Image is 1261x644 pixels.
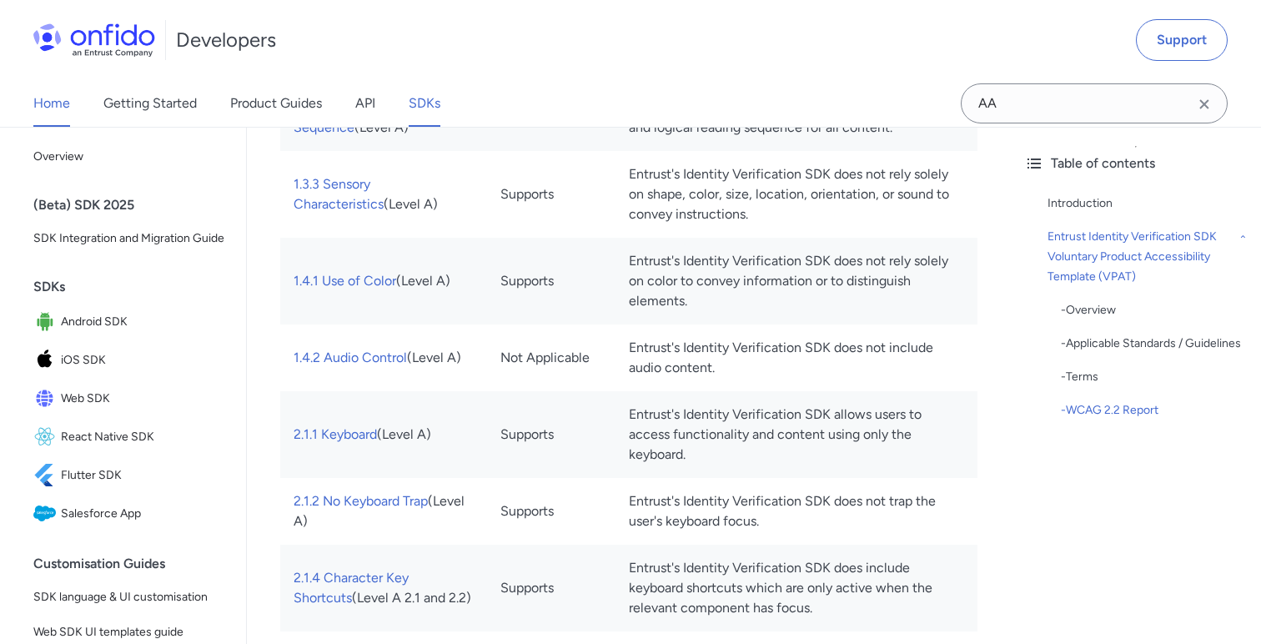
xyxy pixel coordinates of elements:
[615,325,977,391] td: Entrust's Identity Verification SDK does not include audio content.
[409,80,440,127] a: SDKs
[294,350,407,365] a: 1.4.2 Audio Control
[1061,300,1248,320] a: -Overview
[61,502,226,526] span: Salesforce App
[27,140,233,174] a: Overview
[280,238,487,325] td: (Level A)
[294,493,428,509] a: 2.1.2 No Keyboard Trap
[280,151,487,238] td: (Level A)
[1061,400,1248,420] a: -WCAG 2.2 Report
[615,391,977,478] td: Entrust's Identity Verification SDK allows users to access functionality and content using only t...
[61,310,226,334] span: Android SDK
[615,545,977,631] td: Entrust's Identity Verification SDK does include keyboard shortcuts which are only active when th...
[27,342,233,379] a: IconiOS SDKiOS SDK
[33,387,61,410] img: IconWeb SDK
[487,238,615,325] td: Supports
[27,304,233,340] a: IconAndroid SDKAndroid SDK
[230,80,322,127] a: Product Guides
[27,222,233,255] a: SDK Integration and Migration Guide
[33,147,226,167] span: Overview
[176,27,276,53] h1: Developers
[1047,227,1248,287] a: Entrust Identity Verification SDK Voluntary Product Accessibility Template (VPAT)
[27,380,233,417] a: IconWeb SDKWeb SDK
[1061,334,1248,354] div: - Applicable Standards / Guidelines
[487,391,615,478] td: Supports
[294,426,377,442] a: 2.1.1 Keyboard
[33,80,70,127] a: Home
[1047,194,1248,214] a: Introduction
[1061,334,1248,354] a: -Applicable Standards / Guidelines
[280,391,487,478] td: (Level A)
[33,310,61,334] img: IconAndroid SDK
[33,547,239,581] div: Customisation Guides
[27,457,233,494] a: IconFlutter SDKFlutter SDK
[33,464,61,487] img: IconFlutter SDK
[27,496,233,532] a: IconSalesforce AppSalesforce App
[103,80,197,127] a: Getting Started
[355,80,375,127] a: API
[33,425,61,449] img: IconReact Native SDK
[294,273,396,289] a: 1.4.1 Use of Color
[33,349,61,372] img: IconiOS SDK
[280,545,487,631] td: (Level A 2.1 and 2.2)
[61,425,226,449] span: React Native SDK
[1061,367,1248,387] a: -Terms
[1194,94,1214,114] svg: Clear search field button
[27,581,233,614] a: SDK language & UI customisation
[1136,19,1228,61] a: Support
[33,502,61,526] img: IconSalesforce App
[1061,400,1248,420] div: - WCAG 2.2 Report
[615,238,977,325] td: Entrust's Identity Verification SDK does not rely solely on color to convey information or to dis...
[1024,153,1248,174] div: Table of contents
[61,387,226,410] span: Web SDK
[615,151,977,238] td: Entrust's Identity Verification SDK does not rely solely on shape, color, size, location, orienta...
[33,622,226,642] span: Web SDK UI templates guide
[33,23,155,57] img: Onfido Logo
[33,270,239,304] div: SDKs
[294,176,384,212] a: 1.3.3 Sensory Characteristics
[487,545,615,631] td: Supports
[33,587,226,607] span: SDK language & UI customisation
[61,349,226,372] span: iOS SDK
[33,189,239,222] div: (Beta) SDK 2025
[1061,300,1248,320] div: - Overview
[615,478,977,545] td: Entrust's Identity Verification SDK does not trap the user's keyboard focus.
[487,325,615,391] td: Not Applicable
[487,151,615,238] td: Supports
[487,478,615,545] td: Supports
[294,570,409,606] a: 2.1.4 Character Key Shortcuts
[33,229,226,249] span: SDK Integration and Migration Guide
[61,464,226,487] span: Flutter SDK
[280,478,487,545] td: (Level A)
[280,325,487,391] td: (Level A)
[1061,367,1248,387] div: - Terms
[27,419,233,455] a: IconReact Native SDKReact Native SDK
[961,83,1228,123] input: Onfido search input field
